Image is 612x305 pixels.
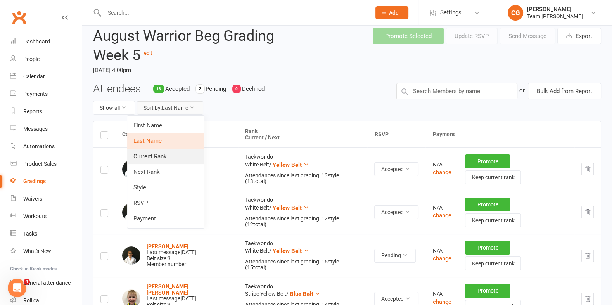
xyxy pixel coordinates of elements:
img: Malu Coles [122,203,140,222]
th: Contact [115,121,238,147]
div: 2 [196,85,204,93]
button: Export [557,28,601,44]
div: People [23,56,40,62]
div: Last message [DATE] [147,296,231,302]
div: 0 [232,85,241,93]
div: N/A [432,162,451,168]
div: Reports [23,108,42,114]
span: Yellow Belt [273,204,302,211]
button: Accepted [374,205,418,219]
a: Dashboard [10,33,82,50]
button: Yellow Belt [273,160,309,170]
span: Add [389,10,399,16]
div: Roll call [23,297,41,303]
a: Payments [10,85,82,103]
button: Add [375,6,408,19]
a: Product Sales [10,155,82,173]
a: Calendar [10,68,82,85]
span: 4 [24,279,30,285]
h2: August Warrior Beg Grading Week 5 [93,28,298,63]
div: Waivers [23,196,42,202]
input: Search... [102,7,365,18]
a: What's New [10,243,82,260]
button: Keep current rank [465,256,521,270]
span: Declined [242,85,265,92]
div: Attendances since last grading: 13 style ( 13 total) [245,173,361,185]
a: First Name [127,118,204,133]
button: Show all [93,101,135,115]
iframe: Intercom live chat [8,279,26,297]
a: Workouts [10,208,82,225]
img: Ines Dokoza [122,246,140,265]
button: Sort by:Last Name [137,101,203,115]
div: or [519,83,525,98]
a: Tasks [10,225,82,243]
div: Last message [DATE] [147,250,196,255]
div: Attendances since last grading: 15 style ( 15 total) [245,259,361,271]
button: Promote [465,241,510,255]
a: Reports [10,103,82,120]
div: [PERSON_NAME] [527,6,583,13]
a: Waivers [10,190,82,208]
div: Tasks [23,230,37,237]
h3: Attendees [93,83,141,95]
th: Rank Current / Next [238,121,368,147]
img: Hamza Abukar [122,160,140,178]
button: change [432,168,451,177]
input: Search Members by name [396,83,517,99]
a: RSVP [127,195,204,211]
div: Gradings [23,178,46,184]
div: Team [PERSON_NAME] [527,13,583,20]
button: Accepted [374,162,418,176]
a: Gradings [10,173,82,190]
a: People [10,50,82,68]
button: Promote [465,154,510,168]
a: Automations [10,138,82,155]
div: Calendar [23,73,45,80]
div: Automations [23,143,55,149]
div: N/A [432,205,451,211]
div: Dashboard [23,38,50,45]
span: Accepted [165,85,190,92]
div: What's New [23,248,51,254]
div: 13 [153,85,164,93]
a: edit [144,50,152,56]
th: Payment [425,121,601,147]
button: Keep current rank [465,170,521,184]
a: Clubworx [9,8,29,27]
div: Belt size: 3 Member number: [147,244,196,268]
span: Yellow Belt [273,248,302,255]
span: Pending [206,85,226,92]
td: Taekwondo White Belt / [238,234,368,277]
button: Yellow Belt [273,246,309,256]
a: Current Rank [127,149,204,164]
button: Promote [465,198,510,211]
div: Attendances since last grading: 12 style ( 12 total) [245,216,361,228]
button: Promote [465,284,510,298]
button: Keep current rank [465,213,521,227]
a: Payment [127,211,204,226]
th: RSVP [367,121,425,147]
div: CG [508,5,523,21]
a: [PERSON_NAME] [147,243,188,250]
td: Taekwondo White Belt / [238,147,368,191]
a: General attendance kiosk mode [10,274,82,292]
a: Messages [10,120,82,138]
span: Blue Belt [290,291,313,298]
button: change [432,211,451,220]
div: Workouts [23,213,47,219]
div: General attendance [23,280,71,286]
button: Pending [374,249,416,263]
span: Yellow Belt [273,161,302,168]
button: change [432,254,451,263]
div: Payments [23,91,48,97]
button: Yellow Belt [273,203,309,213]
td: Taekwondo White Belt / [238,191,368,234]
div: N/A [432,291,451,297]
a: [PERSON_NAME] [PERSON_NAME] [147,283,188,295]
a: Style [127,180,204,195]
time: [DATE] 4:00pm [93,64,298,77]
button: Blue Belt [290,289,321,299]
